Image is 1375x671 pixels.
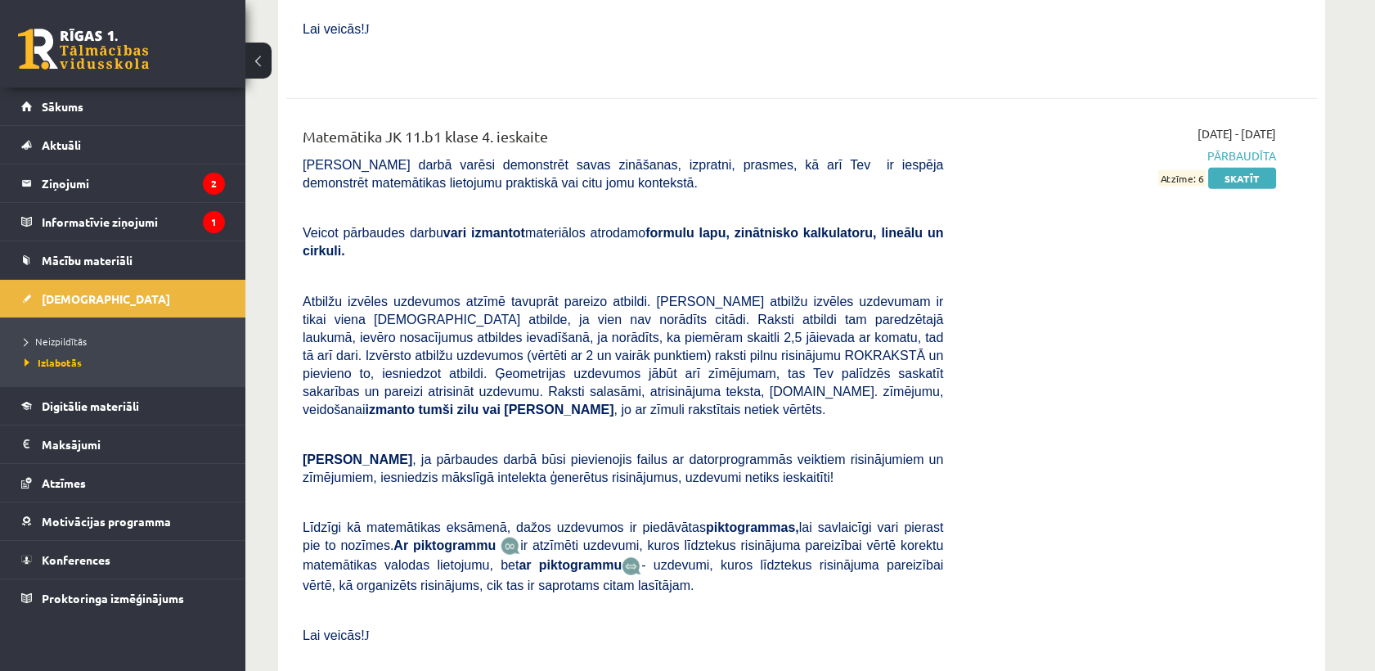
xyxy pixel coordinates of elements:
[418,403,613,417] b: tumši zilu vai [PERSON_NAME]
[42,591,184,606] span: Proktoringa izmēģinājums
[366,403,415,417] b: izmanto
[42,99,83,114] span: Sākums
[42,399,139,413] span: Digitālie materiāli
[365,628,370,642] span: J
[706,520,799,534] b: piktogrammas,
[21,88,225,125] a: Sākums
[203,173,225,195] i: 2
[1208,168,1276,189] a: Skatīt
[21,387,225,425] a: Digitālie materiāli
[519,558,622,572] b: ar piktogrammu
[21,164,225,202] a: Ziņojumi2
[42,426,225,463] legend: Maksājumi
[21,426,225,463] a: Maksājumi
[303,158,943,190] span: [PERSON_NAME] darbā varēsi demonstrēt savas zināšanas, izpratni, prasmes, kā arī Tev ir iespēja d...
[42,203,225,241] legend: Informatīvie ziņojumi
[21,241,225,279] a: Mācību materiāli
[303,226,943,258] span: Veicot pārbaudes darbu materiālos atrodamo
[365,22,370,36] span: J
[25,335,87,348] span: Neizpildītās
[968,147,1276,164] span: Pārbaudīta
[393,538,496,552] b: Ar piktogrammu
[21,203,225,241] a: Informatīvie ziņojumi1
[443,226,525,240] b: vari izmantot
[25,355,229,370] a: Izlabotās
[303,520,943,552] span: Līdzīgi kā matemātikas eksāmenā, dažos uzdevumos ir piedāvātas lai savlaicīgi vari pierast pie to...
[42,514,171,529] span: Motivācijas programma
[18,29,149,70] a: Rīgas 1. Tālmācības vidusskola
[21,126,225,164] a: Aktuāli
[303,125,943,155] div: Matemātika JK 11.b1 klase 4. ieskaite
[42,164,225,202] legend: Ziņojumi
[303,628,365,642] span: Lai veicās!
[42,552,110,567] span: Konferences
[42,475,86,490] span: Atzīmes
[42,253,133,268] span: Mācību materiāli
[303,558,943,592] span: - uzdevumi, kuros līdztekus risinājuma pareizībai vērtē, kā organizēts risinājums, cik tas ir sap...
[303,453,412,466] span: [PERSON_NAME]
[1198,125,1276,142] span: [DATE] - [DATE]
[21,280,225,317] a: [DEMOGRAPHIC_DATA]
[25,334,229,349] a: Neizpildītās
[303,453,943,484] span: , ja pārbaudes darbā būsi pievienojis failus ar datorprogrammās veiktiem risinājumiem un zīmējumi...
[42,137,81,152] span: Aktuāli
[21,502,225,540] a: Motivācijas programma
[622,557,641,576] img: wKvN42sLe3LLwAAAABJRU5ErkJggg==
[21,579,225,617] a: Proktoringa izmēģinājums
[1158,170,1206,187] span: Atzīme: 6
[42,291,170,306] span: [DEMOGRAPHIC_DATA]
[25,356,82,369] span: Izlabotās
[303,22,365,36] span: Lai veicās!
[203,211,225,233] i: 1
[303,295,943,417] span: Atbilžu izvēles uzdevumos atzīmē tavuprāt pareizo atbildi. [PERSON_NAME] atbilžu izvēles uzdevuma...
[501,537,520,556] img: JfuEzvunn4EvwAAAAASUVORK5CYII=
[21,464,225,502] a: Atzīmes
[21,541,225,579] a: Konferences
[303,538,943,572] span: ir atzīmēti uzdevumi, kuros līdztekus risinājuma pareizībai vērtē korektu matemātikas valodas lie...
